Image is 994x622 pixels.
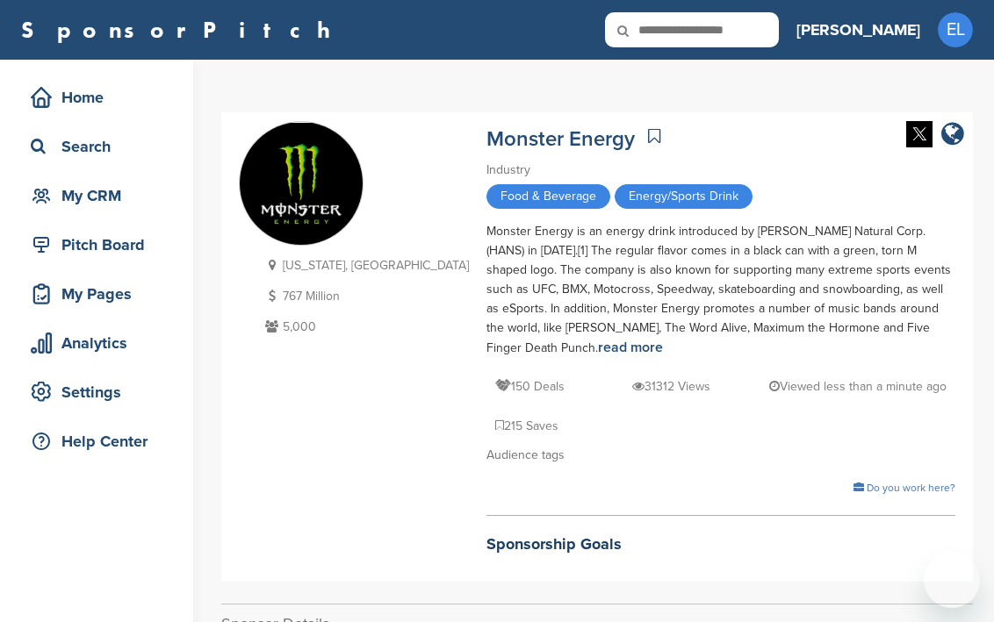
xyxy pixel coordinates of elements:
a: My Pages [18,274,176,314]
h3: [PERSON_NAME] [796,18,920,42]
iframe: Button to launch messaging window [924,552,980,608]
h2: Sponsorship Goals [486,533,955,556]
a: company link [941,121,964,150]
a: Home [18,77,176,118]
div: Search [26,131,176,162]
a: Pitch Board [18,225,176,265]
a: My CRM [18,175,176,216]
a: Monster Energy [486,126,635,152]
a: Analytics [18,323,176,363]
img: Sponsorpitch & Monster Energy [240,123,363,246]
div: Home [26,82,176,113]
a: [PERSON_NAME] [796,11,920,49]
div: Pitch Board [26,229,176,261]
div: Settings [26,376,176,408]
img: Twitter white [906,121,933,147]
span: Energy/Sports Drink [615,184,753,209]
p: 767 Million [261,285,469,307]
div: Monster Energy is an energy drink introduced by [PERSON_NAME] Natural Corp. (HANS) in [DATE].[1] ... [486,222,955,358]
div: My Pages [26,278,176,310]
a: SponsorPitch [21,18,342,41]
span: Do you work here? [867,482,955,494]
div: Industry [486,161,955,180]
p: 150 Deals [495,375,565,397]
div: My CRM [26,180,176,211]
p: 215 Saves [495,415,558,437]
p: Viewed less than a minute ago [769,375,947,397]
a: Help Center [18,421,176,461]
a: Settings [18,372,176,412]
a: Do you work here? [854,482,955,494]
a: read more [598,339,663,356]
span: Food & Beverage [486,184,610,209]
p: [US_STATE], [GEOGRAPHIC_DATA] [261,254,469,276]
a: Search [18,126,176,167]
span: EL [938,12,973,47]
div: Analytics [26,327,176,359]
div: Audience tags [486,446,955,465]
p: 5,000 [261,316,469,338]
div: Help Center [26,425,176,457]
p: 31312 Views [632,375,710,397]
